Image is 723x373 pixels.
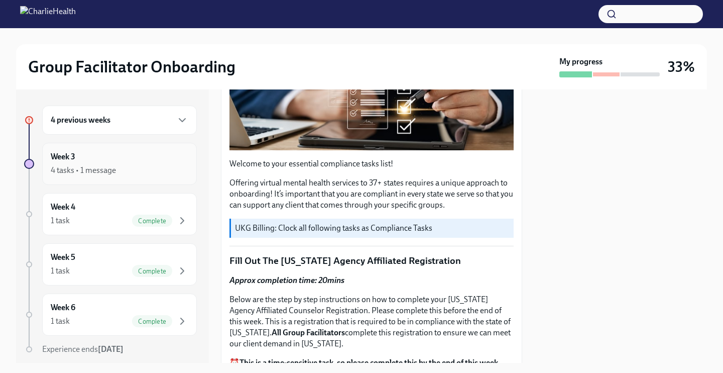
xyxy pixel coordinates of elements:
[28,57,235,77] h2: Group Facilitator Onboarding
[229,177,514,211] p: Offering virtual mental health services to 37+ states requires a unique approach to onboarding! I...
[132,318,172,325] span: Complete
[559,56,602,67] strong: My progress
[51,151,75,162] h6: Week 3
[51,252,75,263] h6: Week 5
[235,223,510,234] p: UKG Billing: Clock all following tasks as Compliance Tasks
[229,275,344,285] strong: Approx completion time: 20mins
[51,215,70,226] div: 1 task
[24,193,197,235] a: Week 41 taskComplete
[24,294,197,336] a: Week 61 taskComplete
[229,254,514,267] p: Fill Out The [US_STATE] Agency Affiliated Registration
[229,294,514,349] p: Below are the step by step instructions on how to complete your [US_STATE] Agency Affiliated Coun...
[51,302,75,313] h6: Week 6
[24,143,197,185] a: Week 34 tasks • 1 message
[51,202,75,213] h6: Week 4
[132,267,172,275] span: Complete
[51,115,110,126] h6: 4 previous weeks
[668,58,695,76] h3: 33%
[98,344,124,354] strong: [DATE]
[132,217,172,225] span: Complete
[51,265,70,276] div: 1 task
[229,158,514,169] p: Welcome to your essential compliance tasks list!
[20,6,76,22] img: CharlieHealth
[42,344,124,354] span: Experience ends
[51,316,70,327] div: 1 task
[24,243,197,286] a: Week 51 taskComplete
[239,358,501,367] strong: This is a time-sensitive task, so please complete this by the end of this week.
[272,328,345,337] strong: All Group Facilitators
[51,165,116,176] div: 4 tasks • 1 message
[42,106,197,135] div: 4 previous weeks
[229,357,514,368] p: ⏰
